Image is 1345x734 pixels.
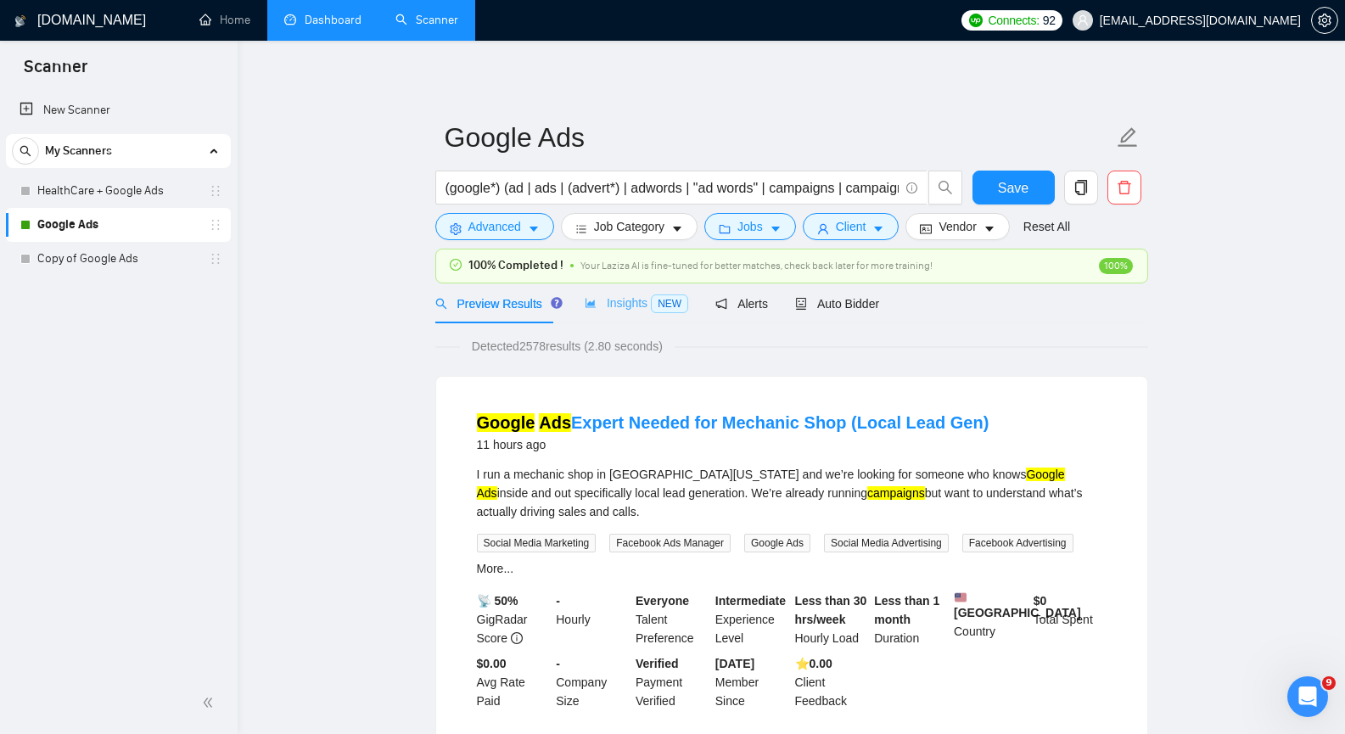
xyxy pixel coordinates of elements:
div: Total Spent [1030,591,1110,647]
span: Vendor [939,217,976,236]
img: logo [14,8,26,35]
b: 📡 50% [477,594,518,608]
div: GigRadar Score [474,591,553,647]
b: - [556,657,560,670]
div: Tooltip anchor [549,295,564,311]
span: 9 [1322,676,1336,690]
a: New Scanner [20,93,217,127]
div: Hourly Load [792,591,871,647]
span: holder [209,184,222,198]
b: $ 0 [1034,594,1047,608]
a: More... [477,562,514,575]
b: Less than 30 hrs/week [795,594,867,626]
span: area-chart [585,297,597,309]
button: delete [1107,171,1141,205]
button: barsJob Categorycaret-down [561,213,698,240]
button: Save [972,171,1055,205]
span: folder [719,222,731,235]
div: Avg Rate Paid [474,654,553,710]
span: search [435,298,447,310]
mark: campaigns [867,486,925,500]
span: caret-down [872,222,884,235]
span: search [929,180,961,195]
span: info-circle [906,182,917,193]
span: copy [1065,180,1097,195]
span: holder [209,218,222,232]
span: Alerts [715,297,768,311]
button: folderJobscaret-down [704,213,796,240]
span: Detected 2578 results (2.80 seconds) [460,337,675,356]
input: Scanner name... [445,116,1113,159]
div: Client Feedback [792,654,871,710]
span: Facebook Advertising [962,534,1073,552]
span: user [817,222,829,235]
a: dashboardDashboard [284,13,361,27]
iframe: Intercom live chat [1287,676,1328,717]
div: Country [950,591,1030,647]
button: settingAdvancedcaret-down [435,213,554,240]
div: Duration [871,591,950,647]
span: edit [1117,126,1139,148]
span: double-left [202,694,219,711]
mark: Ads [477,486,497,500]
li: New Scanner [6,93,231,127]
span: caret-down [770,222,782,235]
img: 🇺🇸 [955,591,967,603]
a: setting [1311,14,1338,27]
span: Save [998,177,1028,199]
span: idcard [920,222,932,235]
mark: Google [1026,468,1064,481]
span: info-circle [511,632,523,644]
span: 92 [1043,11,1056,30]
a: HealthCare + Google Ads [37,174,199,208]
span: Preview Results [435,297,558,311]
span: Advanced [468,217,521,236]
button: setting [1311,7,1338,34]
a: Copy of Google Ads [37,242,199,276]
span: holder [209,252,222,266]
span: Google Ads [744,534,810,552]
span: My Scanners [45,134,112,168]
button: idcardVendorcaret-down [905,213,1009,240]
button: copy [1064,171,1098,205]
li: My Scanners [6,134,231,276]
span: NEW [651,294,688,313]
span: caret-down [671,222,683,235]
span: Insights [585,296,688,310]
div: Talent Preference [632,591,712,647]
a: Google AdsExpert Needed for Mechanic Shop (Local Lead Gen) [477,413,989,432]
b: - [556,594,560,608]
span: Social Media Advertising [824,534,949,552]
b: [DATE] [715,657,754,670]
div: Member Since [712,654,792,710]
button: search [928,171,962,205]
b: Less than 1 month [874,594,939,626]
span: notification [715,298,727,310]
span: caret-down [984,222,995,235]
span: Facebook Ads Manager [609,534,731,552]
span: caret-down [528,222,540,235]
span: Connects: [988,11,1039,30]
span: Social Media Marketing [477,534,597,552]
span: Client [836,217,866,236]
span: 100% Completed ! [468,256,563,275]
a: homeHome [199,13,250,27]
a: searchScanner [395,13,458,27]
span: Job Category [594,217,664,236]
mark: Google [477,413,535,432]
span: Your Laziza AI is fine-tuned for better matches, check back later for more training! [580,260,933,272]
span: setting [1312,14,1337,27]
b: $0.00 [477,657,507,670]
div: Experience Level [712,591,792,647]
b: ⭐️ 0.00 [795,657,832,670]
div: 11 hours ago [477,434,989,455]
div: I run a mechanic shop in [GEOGRAPHIC_DATA][US_STATE] and we’re looking for someone who knows insi... [477,465,1107,521]
span: user [1077,14,1089,26]
div: Hourly [552,591,632,647]
b: Intermediate [715,594,786,608]
a: Reset All [1023,217,1070,236]
button: userClientcaret-down [803,213,899,240]
div: Payment Verified [632,654,712,710]
button: search [12,137,39,165]
b: Verified [636,657,679,670]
